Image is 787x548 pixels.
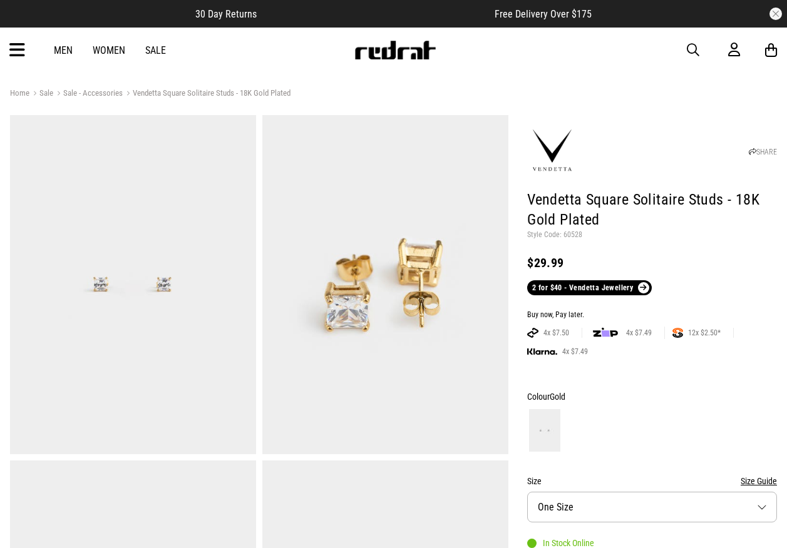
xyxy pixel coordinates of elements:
img: Vendetta [527,126,577,176]
a: Vendetta Square Solitaire Studs - 18K Gold Plated [123,88,291,100]
button: One Size [527,492,777,522]
a: SHARE [749,148,777,156]
div: Buy now, Pay later. [527,310,777,320]
span: Free Delivery Over $175 [495,8,592,20]
a: Men [54,44,73,56]
span: 4x $7.49 [621,328,657,338]
p: Style Code: 60528 [527,230,777,240]
img: zip [593,327,618,339]
img: Redrat logo [354,41,436,59]
span: One Size [538,501,574,513]
img: Vendetta Square Solitaire Studs - 18k Gold Plated in Gold [10,115,256,454]
button: Open LiveChat chat widget [10,5,48,43]
a: Sale - Accessories [53,88,123,100]
span: Gold [550,392,565,402]
button: Size Guide [741,474,777,489]
img: KLARNA [527,348,557,355]
h1: Vendetta Square Solitaire Studs - 18K Gold Plated [527,190,777,230]
a: 2 for $40 - Vendetta Jewellery [527,280,651,295]
span: 4x $7.49 [557,347,593,357]
a: Home [10,88,29,98]
a: Sale [145,44,166,56]
span: 30 Day Returns [195,8,257,20]
a: Sale [29,88,53,100]
div: Colour [527,389,777,404]
span: 12x $2.50* [683,328,726,338]
img: Vendetta Square Solitaire Studs - 18k Gold Plated in Gold [262,115,508,454]
span: 4x $7.50 [538,328,574,338]
a: Women [93,44,125,56]
div: Size [527,474,777,489]
img: SPLITPAY [672,328,683,338]
iframe: Customer reviews powered by Trustpilot [282,8,470,20]
img: AFTERPAY [527,328,538,338]
div: $29.99 [527,255,777,270]
img: Gold [529,409,560,452]
div: In Stock Online [527,538,594,548]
